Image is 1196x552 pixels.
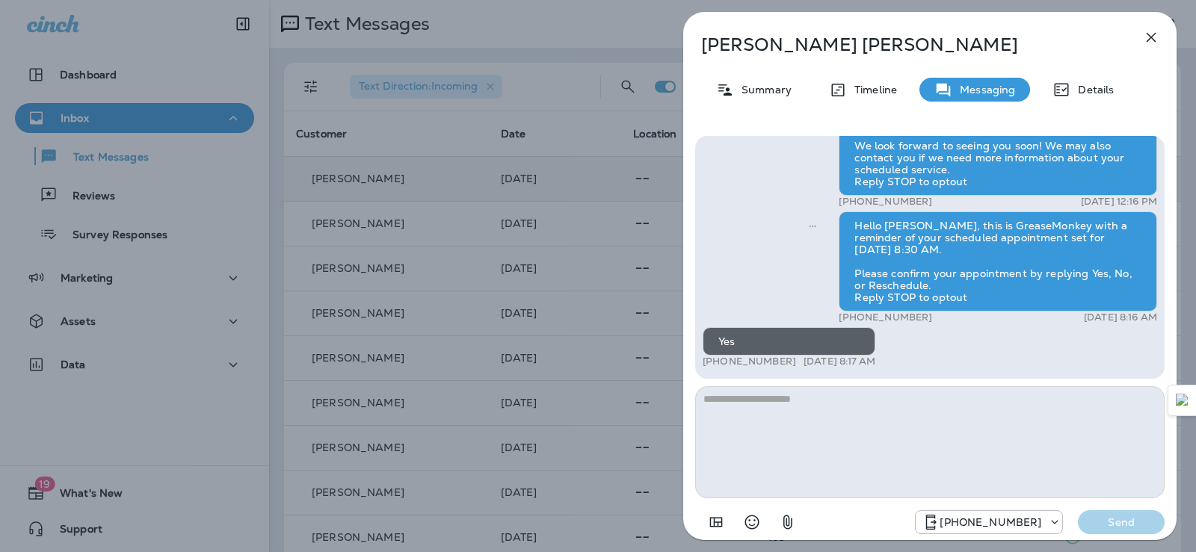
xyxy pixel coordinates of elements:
span: Sent [809,218,816,232]
p: [PHONE_NUMBER] [839,196,932,208]
p: [DATE] 8:17 AM [804,356,875,368]
p: [DATE] 8:16 AM [1084,311,1157,323]
p: Details [1070,84,1114,96]
div: +1 (830) 223-2883 [916,513,1062,531]
p: [PHONE_NUMBER] [940,516,1041,528]
div: Hello [PERSON_NAME], this is GreaseMonkey with a reminder of your scheduled appointment set for [... [839,211,1157,311]
p: Summary [734,84,792,96]
img: Detect Auto [1176,394,1189,407]
button: Add in a premade template [701,507,731,537]
div: Yes [703,327,875,356]
p: Messaging [952,84,1015,96]
p: Timeline [847,84,897,96]
p: [PHONE_NUMBER] [839,311,932,323]
p: [PERSON_NAME] [PERSON_NAME] [701,34,1109,55]
p: [PHONE_NUMBER] [703,356,796,368]
p: [DATE] 12:16 PM [1081,196,1157,208]
button: Select an emoji [737,507,767,537]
